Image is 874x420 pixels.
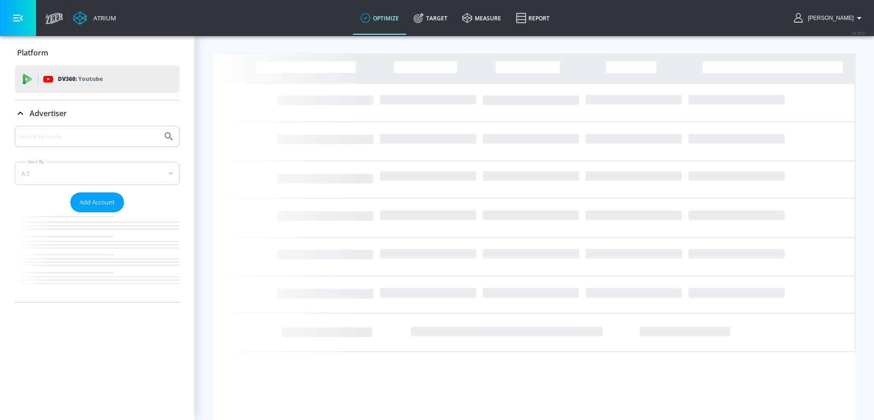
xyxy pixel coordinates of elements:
[15,162,180,185] div: A-Z
[15,65,180,93] div: DV360: Youtube
[19,130,159,142] input: Search by name
[455,1,508,35] a: measure
[15,126,180,302] div: Advertiser
[78,74,103,84] p: Youtube
[406,1,455,35] a: Target
[70,192,124,212] button: Add Account
[80,197,115,208] span: Add Account
[353,1,406,35] a: optimize
[804,15,854,21] span: login as: nathan.mistretta@zefr.com
[90,14,116,22] div: Atrium
[508,1,557,35] a: Report
[73,11,116,25] a: Atrium
[17,48,48,58] p: Platform
[15,40,180,66] div: Platform
[852,31,865,36] span: v 4.28.0
[26,159,46,165] label: Sort By
[794,12,865,24] button: [PERSON_NAME]
[30,108,67,118] p: Advertiser
[58,74,103,84] p: DV360:
[15,212,180,302] nav: list of Advertiser
[15,100,180,126] div: Advertiser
